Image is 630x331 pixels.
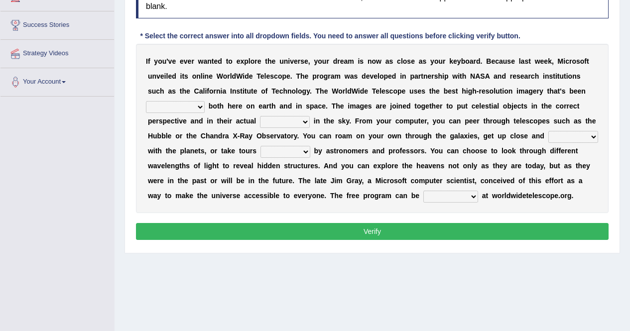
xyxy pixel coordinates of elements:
b: h [472,87,477,95]
b: e [376,87,379,95]
b: e [381,87,385,95]
b: N [470,72,475,80]
b: o [504,87,508,95]
b: r [431,72,434,80]
b: a [222,87,226,95]
b: y [430,57,434,65]
b: e [168,72,172,80]
b: d [172,72,176,80]
a: Your Account [0,68,114,93]
b: e [186,87,190,95]
b: b [461,57,466,65]
b: s [452,87,456,95]
b: a [168,87,172,95]
b: e [366,72,370,80]
b: W [352,87,358,95]
b: h [320,87,324,95]
b: e [172,57,176,65]
b: g [528,87,533,95]
b: s [389,57,393,65]
b: I [230,87,232,95]
b: w [198,57,204,65]
b: e [305,72,309,80]
b: W [217,72,223,80]
b: g [468,87,473,95]
b: d [362,72,366,80]
b: o [403,57,407,65]
b: e [214,57,218,65]
b: S [480,72,485,80]
b: s [524,57,528,65]
b: T [256,72,260,80]
b: w [376,57,381,65]
b: w [535,57,540,65]
b: r [510,72,512,80]
b: a [470,57,474,65]
b: M [558,57,564,65]
a: Success Stories [0,11,114,36]
a: Strategy Videos [0,40,114,65]
b: t [456,87,458,95]
b: p [282,72,286,80]
b: - [477,87,479,95]
b: c [274,72,278,80]
b: A [475,72,480,80]
b: v [290,57,294,65]
b: t [564,72,566,80]
b: o [465,57,470,65]
b: u [503,57,507,65]
b: r [418,72,421,80]
b: h [462,72,467,80]
b: a [199,87,203,95]
b: r [254,57,257,65]
b: e [411,57,415,65]
b: r [191,57,194,65]
b: u [247,87,251,95]
b: o [228,57,233,65]
b: n [572,72,577,80]
b: i [358,57,360,65]
b: e [417,87,421,95]
b: l [519,57,521,65]
b: t [500,87,503,95]
b: a [204,57,208,65]
b: o [434,57,439,65]
b: e [402,87,406,95]
b: m [348,57,354,65]
b: s [507,57,511,65]
b: e [188,57,192,65]
b: T [372,87,376,95]
b: s [184,72,188,80]
b: p [444,72,449,80]
b: l [401,57,403,65]
b: r [337,57,340,65]
b: s [434,72,438,80]
b: t [251,87,253,95]
b: f [207,87,209,95]
b: o [338,87,343,95]
b: i [566,72,568,80]
b: y [457,57,461,65]
b: o [223,72,228,80]
b: a [331,72,335,80]
b: d [218,57,222,65]
b: e [520,72,524,80]
b: r [214,87,216,95]
b: t [240,87,243,95]
b: o [572,57,576,65]
b: e [436,87,440,95]
b: n [205,72,209,80]
b: B [486,57,491,65]
b: k [548,57,552,65]
b: w [452,72,458,80]
b: a [524,72,528,80]
b: c [495,57,499,65]
b: u [559,72,564,80]
b: o [278,72,282,80]
b: h [267,57,272,65]
b: e [453,57,457,65]
b: u [162,57,167,65]
b: n [423,72,428,80]
b: n [284,57,288,65]
b: i [221,87,223,95]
